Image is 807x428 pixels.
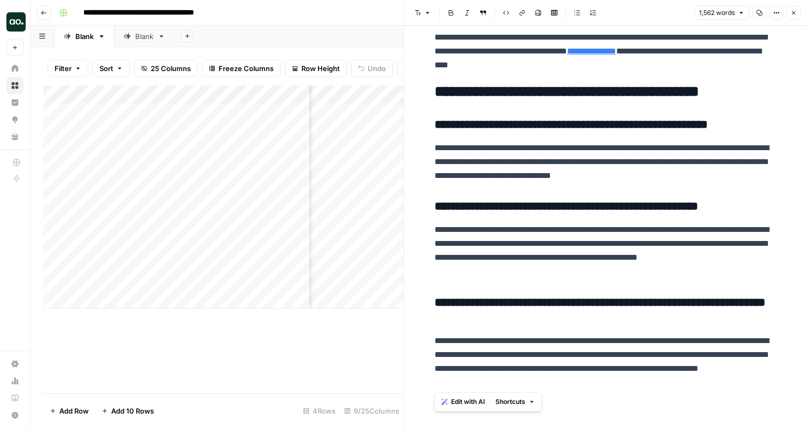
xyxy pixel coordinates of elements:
a: Browse [6,77,24,94]
span: Row Height [301,63,340,74]
div: 4 Rows [299,402,340,419]
span: Add 10 Rows [111,406,154,416]
button: Workspace: Zoe Jessup [6,9,24,35]
button: 1,562 words [694,6,749,20]
div: Blank [75,31,94,42]
button: Undo [351,60,393,77]
a: Blank [55,26,114,47]
button: Row Height [285,60,347,77]
span: 25 Columns [151,63,191,74]
button: Shortcuts [491,395,539,409]
span: Edit with AI [451,397,485,407]
button: Sort [92,60,130,77]
div: 9/25 Columns [340,402,403,419]
button: Edit with AI [437,395,489,409]
button: Freeze Columns [202,60,281,77]
img: Zoe Jessup Logo [6,12,26,32]
a: Insights [6,94,24,111]
span: Shortcuts [495,397,525,407]
span: Add Row [59,406,89,416]
span: Undo [368,63,386,74]
span: Freeze Columns [219,63,274,74]
button: Filter [48,60,88,77]
a: Your Data [6,128,24,145]
a: Blank [114,26,174,47]
a: Usage [6,372,24,390]
button: Add Row [43,402,95,419]
a: Opportunities [6,111,24,128]
button: Add 10 Rows [95,402,160,419]
span: Filter [55,63,72,74]
span: 1,562 words [699,8,735,18]
span: Sort [99,63,113,74]
a: Learning Hub [6,390,24,407]
a: Home [6,60,24,77]
div: Blank [135,31,153,42]
button: 25 Columns [134,60,198,77]
button: Help + Support [6,407,24,424]
a: Settings [6,355,24,372]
